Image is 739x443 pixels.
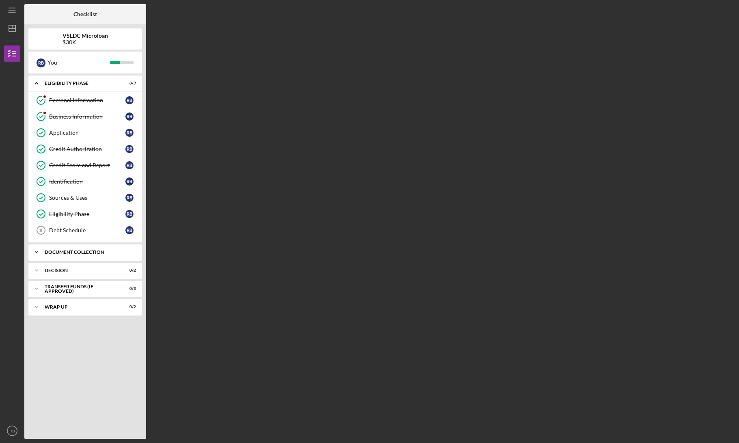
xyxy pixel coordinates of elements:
[62,39,108,45] div: $30K
[32,206,138,222] a: Eligibility PhaseRB
[49,178,125,185] div: Identification
[125,96,134,104] div: R B
[32,141,138,157] a: Credit AuthorizationRB
[49,130,125,136] div: Application
[45,268,116,273] div: Decision
[49,113,125,120] div: Business Information
[125,145,134,153] div: R B
[125,112,134,121] div: R B
[49,227,125,233] div: Debt Schedule
[32,92,138,108] a: Personal InformationRB
[125,210,134,218] div: R B
[32,190,138,206] a: Sources & UsesRB
[121,286,136,291] div: 0 / 3
[32,173,138,190] a: IdentificationRB
[4,423,20,439] button: RB
[37,58,45,67] div: R B
[45,284,116,294] div: Transfer Funds (If Approved)
[125,129,134,137] div: R B
[32,157,138,173] a: Credit Score and ReportRB
[40,228,42,233] tspan: 8
[73,11,97,17] b: Checklist
[32,108,138,125] a: Business InformationRB
[49,211,125,217] div: Eligibility Phase
[9,429,15,433] text: RB
[62,32,108,39] b: VSLDC Microloan
[125,226,134,234] div: R B
[32,222,138,238] a: 8Debt ScheduleRB
[49,162,125,169] div: Credit Score and Report
[49,194,125,201] div: Sources & Uses
[125,177,134,186] div: R B
[121,81,136,86] div: 8 / 9
[32,125,138,141] a: ApplicationRB
[125,194,134,202] div: R B
[45,305,116,309] div: Wrap Up
[45,81,116,86] div: Eligibility Phase
[49,97,125,104] div: Personal Information
[125,161,134,169] div: R B
[45,250,132,255] div: Document Collection
[49,146,125,152] div: Credit Authorization
[47,56,110,69] div: You
[121,305,136,309] div: 0 / 2
[121,268,136,273] div: 0 / 2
